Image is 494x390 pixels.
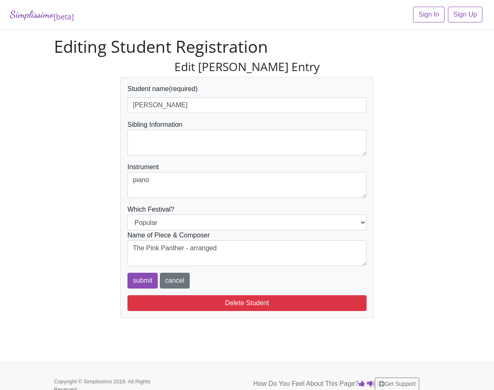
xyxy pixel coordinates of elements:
div: Instrument [127,162,367,198]
div: Sibling Information [127,120,367,156]
form: Which Festival? [127,84,367,289]
label: Student name [127,84,169,94]
textarea: The Pink Panther - arranged [127,240,367,266]
button: Delete Student [127,295,367,311]
a: Sign Up [448,7,482,22]
textarea: piano [127,172,367,198]
div: Name of Piece & Composer [127,230,367,266]
a: Simplissimo[beta] [10,7,74,23]
sub: [beta] [54,12,74,22]
input: submit [127,273,158,289]
div: (required) [127,84,367,113]
h3: Edit [PERSON_NAME] Entry [120,60,374,74]
h1: Editing Student Registration [54,37,440,57]
a: cancel [160,273,190,289]
a: Sign In [413,7,445,22]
